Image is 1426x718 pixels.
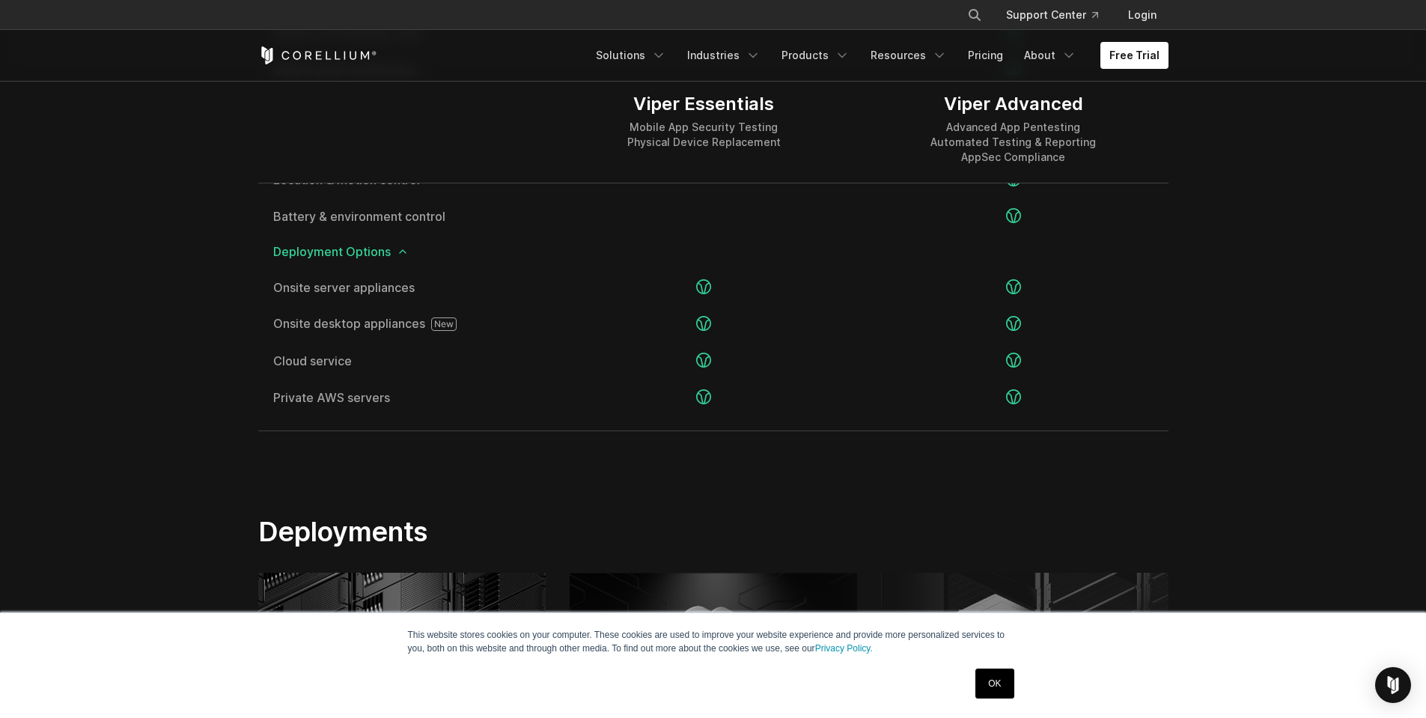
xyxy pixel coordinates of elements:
[949,1,1168,28] div: Navigation Menu
[273,282,534,293] span: Onsite server appliances
[862,42,956,69] a: Resources
[994,1,1110,28] a: Support Center
[587,42,1168,69] div: Navigation Menu
[258,515,855,548] h2: Deployments
[273,392,534,404] span: Private AWS servers
[258,46,377,64] a: Corellium Home
[815,643,873,654] a: Privacy Policy.
[930,120,1096,165] div: Advanced App Pentesting Automated Testing & Reporting AppSec Compliance
[930,93,1096,115] div: Viper Advanced
[273,174,534,186] a: Location & motion control
[678,42,770,69] a: Industries
[408,628,1019,655] p: This website stores cookies on your computer. These cookies are used to improve your website expe...
[959,42,1012,69] a: Pricing
[587,42,675,69] a: Solutions
[273,246,1154,258] span: Deployment Options
[627,120,781,150] div: Mobile App Security Testing Physical Device Replacement
[1116,1,1168,28] a: Login
[627,93,781,115] div: Viper Essentials
[273,317,534,331] span: Onsite desktop appliances
[1015,42,1085,69] a: About
[975,669,1014,699] a: OK
[1375,667,1411,703] div: Open Intercom Messenger
[273,355,534,367] span: Cloud service
[273,210,534,222] a: Battery & environment control
[1100,42,1168,69] a: Free Trial
[961,1,988,28] button: Search
[773,42,859,69] a: Products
